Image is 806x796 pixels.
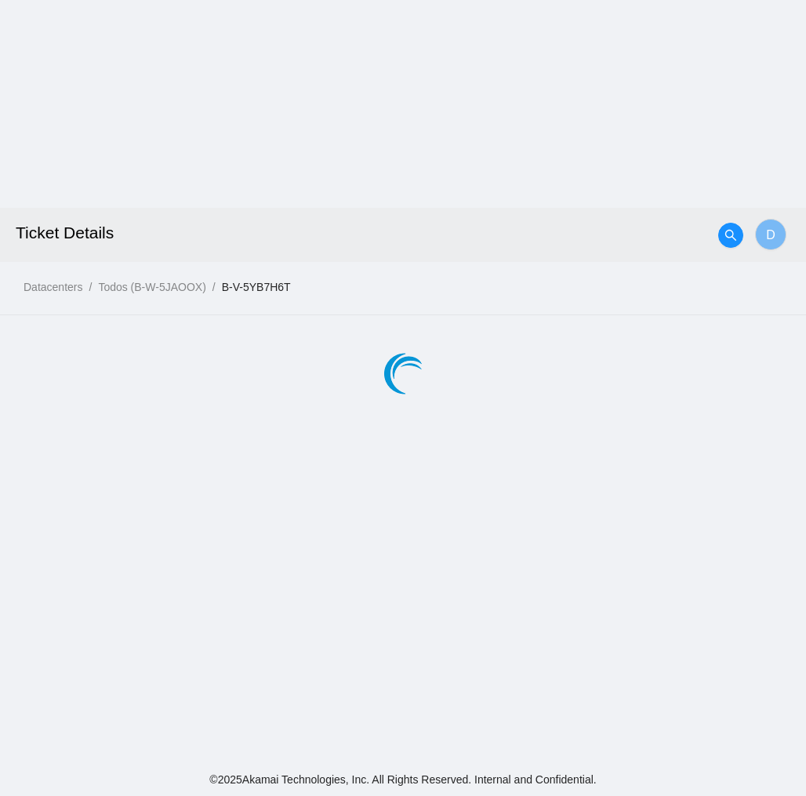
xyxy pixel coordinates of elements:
[212,281,216,293] span: /
[755,219,786,250] button: D
[98,281,205,293] a: Todos (B-W-5JAOOX)
[222,281,291,293] a: B-V-5YB7H6T
[16,208,558,258] h2: Ticket Details
[719,229,742,242] span: search
[24,281,82,293] a: Datacenters
[718,223,743,248] button: search
[89,281,92,293] span: /
[766,225,775,245] span: D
